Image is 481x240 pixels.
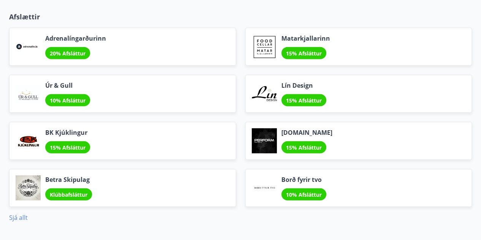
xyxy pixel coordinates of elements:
[45,128,90,137] span: BK Kjúklingur
[45,175,92,184] span: Betra Skipulag
[286,50,322,57] span: 15% Afsláttur
[45,34,106,43] span: Adrenalíngarðurinn
[281,34,330,43] span: Matarkjallarinn
[281,175,326,184] span: Borð fyrir tvo
[281,128,332,137] span: [DOMAIN_NAME]
[50,191,87,198] span: Klúbbafsláttur
[286,97,322,104] span: 15% Afsláttur
[9,213,28,222] a: Sjá allt
[50,144,86,151] span: 15% Afsláttur
[286,191,322,198] span: 10% Afsláttur
[9,12,472,22] p: Afslættir
[286,144,322,151] span: 15% Afsláttur
[50,50,86,57] span: 20% Afsláttur
[281,81,326,90] span: Lín Design
[50,97,86,104] span: 10% Afsláttur
[45,81,90,90] span: Úr & Gull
